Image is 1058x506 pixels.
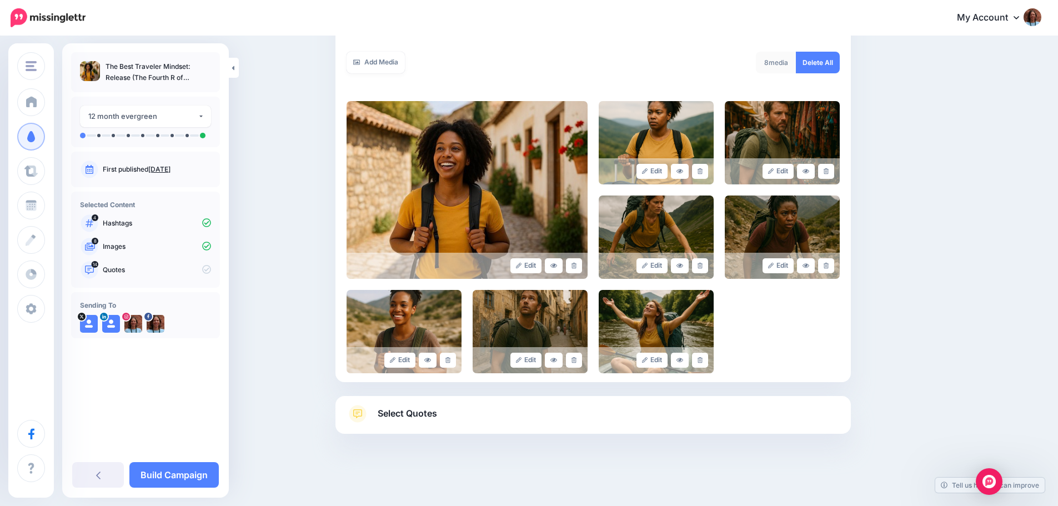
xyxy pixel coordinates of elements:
img: YVVKZVXV32SU2JC4C3XDPZUTHBCGUA7A_large.png [599,196,714,279]
img: 29ac36d4926ebc06c7ec311376329bcd_large.jpg [347,290,462,373]
a: Edit [510,353,542,368]
p: The Best Traveler Mindset: Release (The Fourth R of Responsible Travel) [106,61,211,83]
a: My Account [946,4,1041,32]
a: Edit [636,353,668,368]
div: media [756,52,796,73]
p: First published [103,164,211,174]
div: Select Media [347,3,840,373]
a: Edit [510,258,542,273]
a: Edit [763,258,794,273]
img: MH0X4A2B1JBX0KUWY2P20MCM7F42D8OQ_large.png [599,101,714,184]
span: 8 [92,238,98,244]
a: Edit [636,164,668,179]
h4: Selected Content [80,201,211,209]
img: 2a2bae1c2bbf851a0d945353cc6340e2_large.jpg [725,196,840,279]
img: W3VZO49NSCP0MZVZDY9QSCD5E8RQAAO5_large.png [725,101,840,184]
p: Images [103,242,211,252]
a: Tell us how we can improve [935,478,1045,493]
img: menu.png [26,61,37,71]
a: Edit [636,258,668,273]
img: 4d1c4a22e2923ffe3cfa3f721db6d5a0_large.jpg [473,290,588,373]
span: 8 [764,58,769,67]
span: 4 [92,214,98,221]
img: 045e893321af3ced1ce8828943c643b3_large.jpg [347,101,588,279]
span: Select Quotes [378,406,437,421]
button: 12 month evergreen [80,106,211,127]
a: Edit [384,353,416,368]
img: user_default_image.png [80,315,98,333]
a: [DATE] [148,165,171,173]
span: 14 [92,261,99,268]
p: Quotes [103,265,211,275]
img: fac963e719a346d34e8d522c57aa9ae2_large.jpg [599,290,714,373]
a: Delete All [796,52,840,73]
img: Missinglettr [11,8,86,27]
h4: Sending To [80,301,211,309]
img: 17021899_1357698867620135_8065502027866553677_n-bsa33603.jpg [147,315,164,333]
img: 045e893321af3ced1ce8828943c643b3_thumb.jpg [80,61,100,81]
img: 18645513_113278712590050_1093208947952713728_a-bsa155142.jpg [124,315,142,333]
a: Edit [763,164,794,179]
div: Open Intercom Messenger [976,468,1002,495]
p: Hashtags [103,218,211,228]
div: 12 month evergreen [88,110,198,123]
img: user_default_image.png [102,315,120,333]
a: Select Quotes [347,405,840,434]
a: Add Media [347,52,405,73]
